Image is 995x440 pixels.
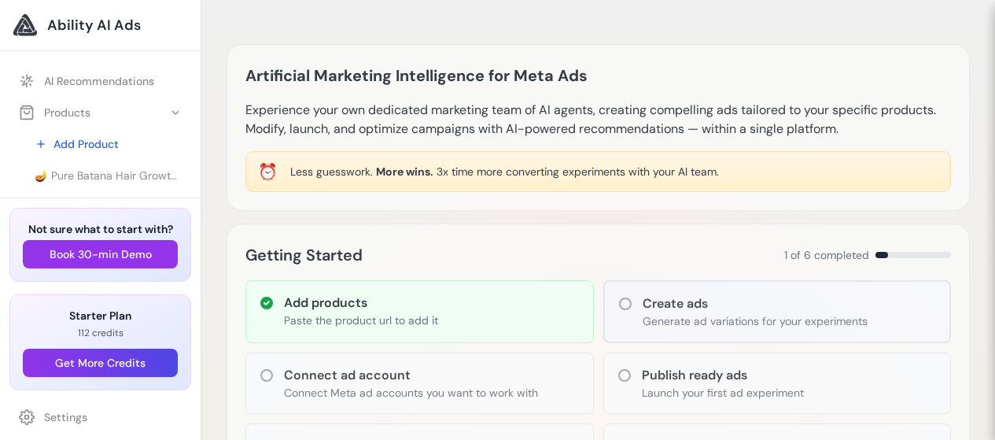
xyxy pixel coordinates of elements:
[245,63,588,88] h1: Artificial Marketing Intelligence for Meta Ads
[784,247,869,263] span: 1 of 6 completed
[643,313,868,329] p: Generate ad variations for your experiments
[9,67,191,95] a: AI Recommendations
[9,98,191,127] button: Products
[35,168,182,183] span: 🪔 Pure Batana Hair Growth Serum – Dr. Sebi Approved 🌱 – YEZGLOW®
[25,161,191,190] a: 🪔 Pure Batana Hair Growth Serum – Dr. Sebi Approved 🌱 – YEZGLOW®
[245,101,951,139] p: Experience your own dedicated marketing team of AI agents, creating compelling ads tailored to yo...
[245,242,363,268] h2: Getting Started
[642,385,804,401] p: Launch your first ad experiment
[284,294,438,312] h3: Add products
[643,294,868,313] h3: Create ads
[9,193,191,221] button: Ads Workspace
[290,165,373,179] span: Less guesswork.
[23,327,178,339] p: 112 credits
[13,13,188,38] a: Ability AI Ads
[23,349,178,377] button: Get More Credits
[23,221,178,237] h3: Not sure what to start with?
[284,366,538,385] h3: Connect ad account
[47,14,141,36] span: Ability AI Ads
[23,240,178,268] button: Book 30-min Demo
[19,105,90,120] div: Products
[642,366,804,385] h3: Publish ready ads
[284,312,438,328] p: Paste the product url to add it
[376,165,433,179] span: More wins.
[284,385,538,401] p: Connect Meta ad accounts you want to work with
[258,161,278,183] div: ⏰
[437,165,719,179] span: 3x time more converting experiments with your AI team.
[25,130,191,158] a: Add Product
[23,308,178,324] h3: Starter Plan
[9,403,191,431] a: Settings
